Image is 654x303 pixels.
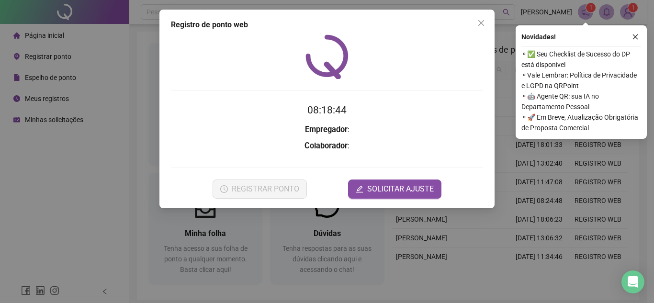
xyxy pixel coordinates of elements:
[521,49,641,70] span: ⚬ ✅ Seu Checklist de Sucesso do DP está disponível
[305,125,348,134] strong: Empregador
[632,34,639,40] span: close
[367,183,434,195] span: SOLICITAR AJUSTE
[304,141,348,150] strong: Colaborador
[171,140,483,152] h3: :
[474,15,489,31] button: Close
[171,19,483,31] div: Registro de ponto web
[213,180,307,199] button: REGISTRAR PONTO
[521,91,641,112] span: ⚬ 🤖 Agente QR: sua IA no Departamento Pessoal
[521,112,641,133] span: ⚬ 🚀 Em Breve, Atualização Obrigatória de Proposta Comercial
[348,180,441,199] button: editSOLICITAR AJUSTE
[305,34,349,79] img: QRPoint
[621,270,644,293] div: Open Intercom Messenger
[307,104,347,116] time: 08:18:44
[171,123,483,136] h3: :
[356,185,363,193] span: edit
[521,70,641,91] span: ⚬ Vale Lembrar: Política de Privacidade e LGPD na QRPoint
[521,32,556,42] span: Novidades !
[477,19,485,27] span: close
